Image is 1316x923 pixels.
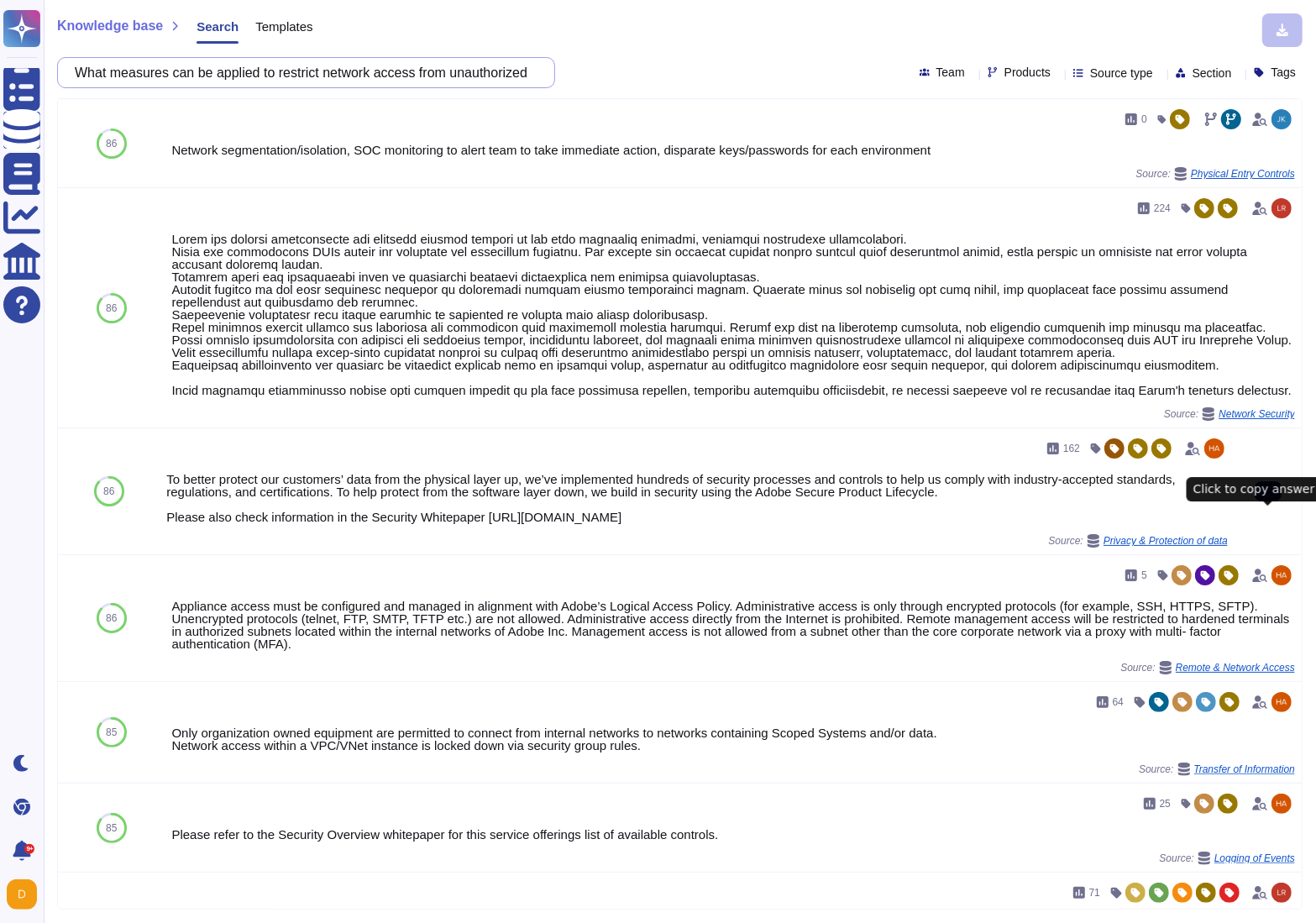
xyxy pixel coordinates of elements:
span: 25 [1160,799,1171,809]
span: Tags [1271,66,1296,78]
span: Source: [1049,534,1228,548]
span: Team [936,66,965,78]
span: 71 [1089,888,1100,898]
span: Logging of Events [1214,853,1295,863]
span: 0 [1141,114,1147,124]
img: user [1271,565,1292,585]
span: 86 [103,486,114,496]
span: Transfer of Information [1194,764,1296,774]
div: 9+ [24,844,34,854]
img: user [1271,198,1292,218]
span: 85 [106,823,117,833]
img: user [1204,438,1224,459]
span: 86 [106,303,117,313]
span: Remote & Network Access [1176,663,1295,673]
img: user [1271,692,1292,712]
span: Templates [255,20,312,33]
span: Source: [1160,852,1295,865]
span: 86 [106,613,117,623]
img: user [1271,883,1292,903]
span: Source: [1120,661,1295,674]
span: 86 [106,139,117,149]
img: user [1271,794,1292,814]
div: Please refer to the Security Overview whitepaper for this service offerings list of available con... [171,828,1295,841]
span: Source type [1090,67,1153,79]
span: Physical Entry Controls [1191,169,1295,179]
div: Lorem ips dolorsi ametconsecte adi elitsedd eiusmod tempori ut lab etdo magnaaliq enimadmi, venia... [171,233,1295,396]
input: Search a question or template... [66,58,537,87]
span: Privacy & Protection of data [1104,536,1228,546]
span: Products [1004,66,1051,78]
button: user [3,876,49,913]
div: Only organization owned equipment are permitted to connect from internal networks to networks con... [171,726,1295,752]
div: Appliance access must be configured and managed in alignment with Adobe’s Logical Access Policy. ... [171,600,1295,650]
span: 224 [1154,203,1171,213]
img: user [1271,109,1292,129]
span: 162 [1063,443,1080,454]
span: Source: [1164,407,1295,421]
span: 64 [1113,697,1124,707]
div: Network segmentation/isolation, SOC monitoring to alert team to take immediate action, disparate ... [171,144,1295,156]
span: 5 [1141,570,1147,580]
span: 85 [106,727,117,737]
img: user [7,879,37,910]
div: To better protect our customers’ data from the physical layer up, we’ve implemented hundreds of s... [166,473,1228,523]
span: Network Security [1219,409,1295,419]
span: Search [197,20,239,33]
span: Section [1193,67,1232,79]
span: Source: [1139,763,1295,776]
span: Knowledge base [57,19,163,33]
span: Source: [1136,167,1295,181]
